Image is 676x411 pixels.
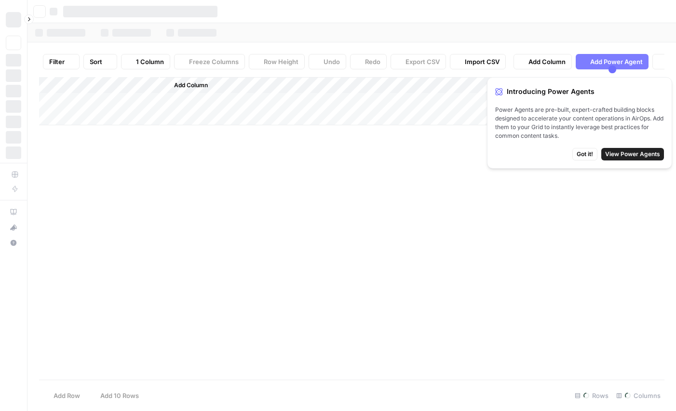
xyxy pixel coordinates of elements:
button: Add Column [162,79,212,92]
button: Add Row [39,388,86,403]
div: Columns [612,388,664,403]
div: Rows [571,388,612,403]
button: Filter [43,54,80,69]
span: Export CSV [406,57,440,66]
button: Add Column [514,54,572,69]
button: View Power Agents [601,148,664,160]
button: Row Height [249,54,305,69]
span: Add Power Agent [590,57,643,66]
span: Freeze Columns [189,57,239,66]
span: View Power Agents [605,150,660,159]
button: Help + Support [6,235,21,251]
span: Filter [49,57,65,66]
span: Undo [324,57,340,66]
div: Introducing Power Agents [495,85,664,98]
button: Sort [83,54,117,69]
button: Add Power Agent [576,54,649,69]
button: 1 Column [121,54,170,69]
span: Import CSV [465,57,500,66]
span: Add Column [528,57,566,66]
span: Redo [365,57,380,66]
button: Freeze Columns [174,54,245,69]
button: Export CSV [391,54,446,69]
button: Undo [309,54,346,69]
span: Row Height [264,57,298,66]
span: Got it! [577,150,593,159]
span: Power Agents are pre-built, expert-crafted building blocks designed to accelerate your content op... [495,106,664,140]
span: Add Column [174,81,208,90]
span: Add Row [54,391,80,400]
button: Add 10 Rows [86,388,145,403]
a: AirOps Academy [6,204,21,220]
span: Sort [90,57,102,66]
span: 1 Column [136,57,164,66]
button: Redo [350,54,387,69]
button: Got it! [572,148,597,160]
span: Add 10 Rows [100,391,139,400]
button: Import CSV [450,54,506,69]
button: What's new? [6,220,21,235]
